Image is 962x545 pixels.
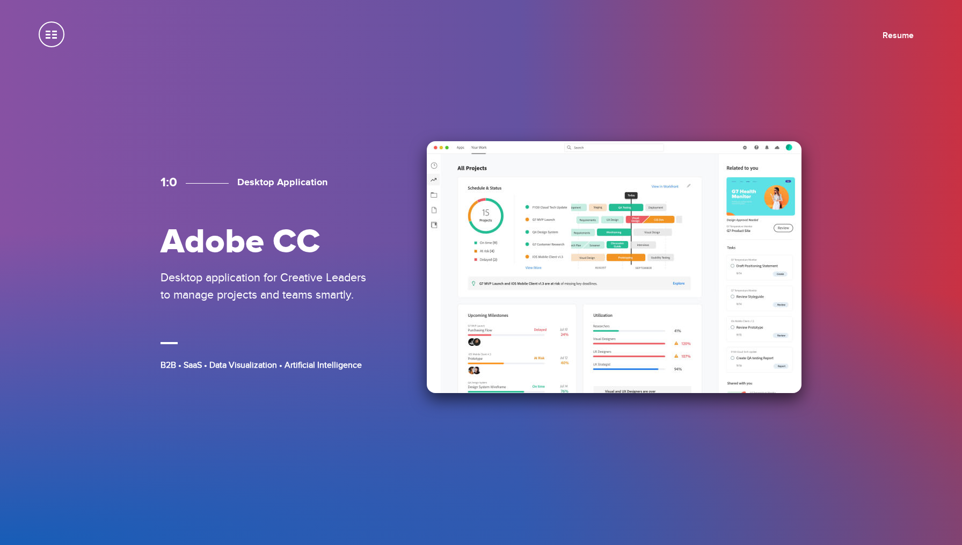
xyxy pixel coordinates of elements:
h3: Desktop Application [186,177,327,188]
a: 1:0 Desktop Application Adobe CC Desktop application for Creative Leaders to manage projects and ... [159,146,803,400]
p: Desktop application for Creative Leaders to manage projects and teams smartly. [161,269,375,303]
h2: Adobe CC [161,224,375,260]
a: Resume [883,30,914,41]
span: B2B • SaaS • Data Visualization • Artificial Intelligence [161,360,362,370]
img: Adobe CC [427,141,801,393]
span: 1:0 [161,175,177,190]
